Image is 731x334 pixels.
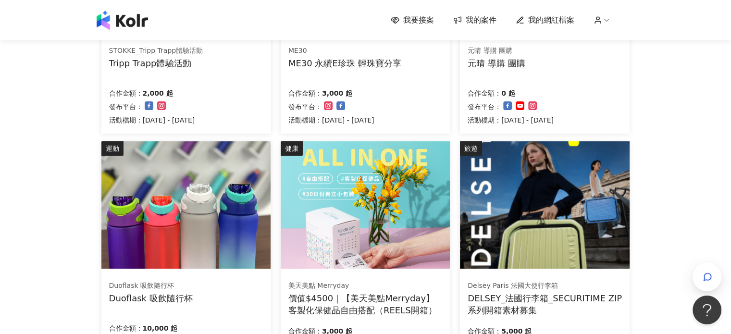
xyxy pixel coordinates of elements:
div: 旅遊 [460,141,482,156]
p: 合作金額： [468,87,501,99]
div: DELSEY_法國行李箱_SECURITIME ZIP系列開箱素材募集 [468,292,622,316]
div: 健康 [281,141,303,156]
img: Duoflask 吸飲隨行杯 [101,141,271,269]
p: 0 起 [501,87,515,99]
span: 我的案件 [466,15,496,25]
div: ME30 [288,46,401,56]
div: 美天美點 Merryday [288,281,442,291]
span: 我要接案 [403,15,434,25]
div: Delsey Paris 法國大使行李箱 [468,281,621,291]
p: 活動檔期：[DATE] - [DATE] [288,114,374,126]
iframe: Help Scout Beacon - Open [693,296,721,324]
div: ME30 永續E珍珠 輕珠寶分享 [288,57,401,69]
a: 我的案件 [453,15,496,25]
div: 價值$4500｜【美天美點Merryday】客製化保健品自由搭配（REELS開箱） [288,292,443,316]
p: 活動檔期：[DATE] - [DATE] [109,114,195,126]
img: logo [97,11,148,30]
img: 【DELSEY】SECURITIME ZIP旅行箱 [460,141,629,269]
p: 發布平台： [109,101,143,112]
p: 3,000 起 [322,87,352,99]
p: 合作金額： [288,87,322,99]
p: 合作金額： [109,87,143,99]
div: 元晴 導購 團購 [468,57,525,69]
p: 發布平台： [468,101,501,112]
p: 2,000 起 [143,87,173,99]
p: 10,000 起 [143,322,178,334]
div: Duoflask 吸飲隨行杯 [109,281,193,291]
p: 發布平台： [288,101,322,112]
p: 合作金額： [109,322,143,334]
span: 我的網紅檔案 [528,15,574,25]
a: 我的網紅檔案 [516,15,574,25]
div: 運動 [101,141,124,156]
p: 活動檔期：[DATE] - [DATE] [468,114,554,126]
div: 元晴 導購 團購 [468,46,525,56]
div: STOKKE_Tripp Trapp體驗活動 [109,46,203,56]
div: Tripp Trapp體驗活動 [109,57,203,69]
div: Duoflask 吸飲隨行杯 [109,292,193,304]
img: 客製化保健食品 [281,141,450,269]
a: 我要接案 [391,15,434,25]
